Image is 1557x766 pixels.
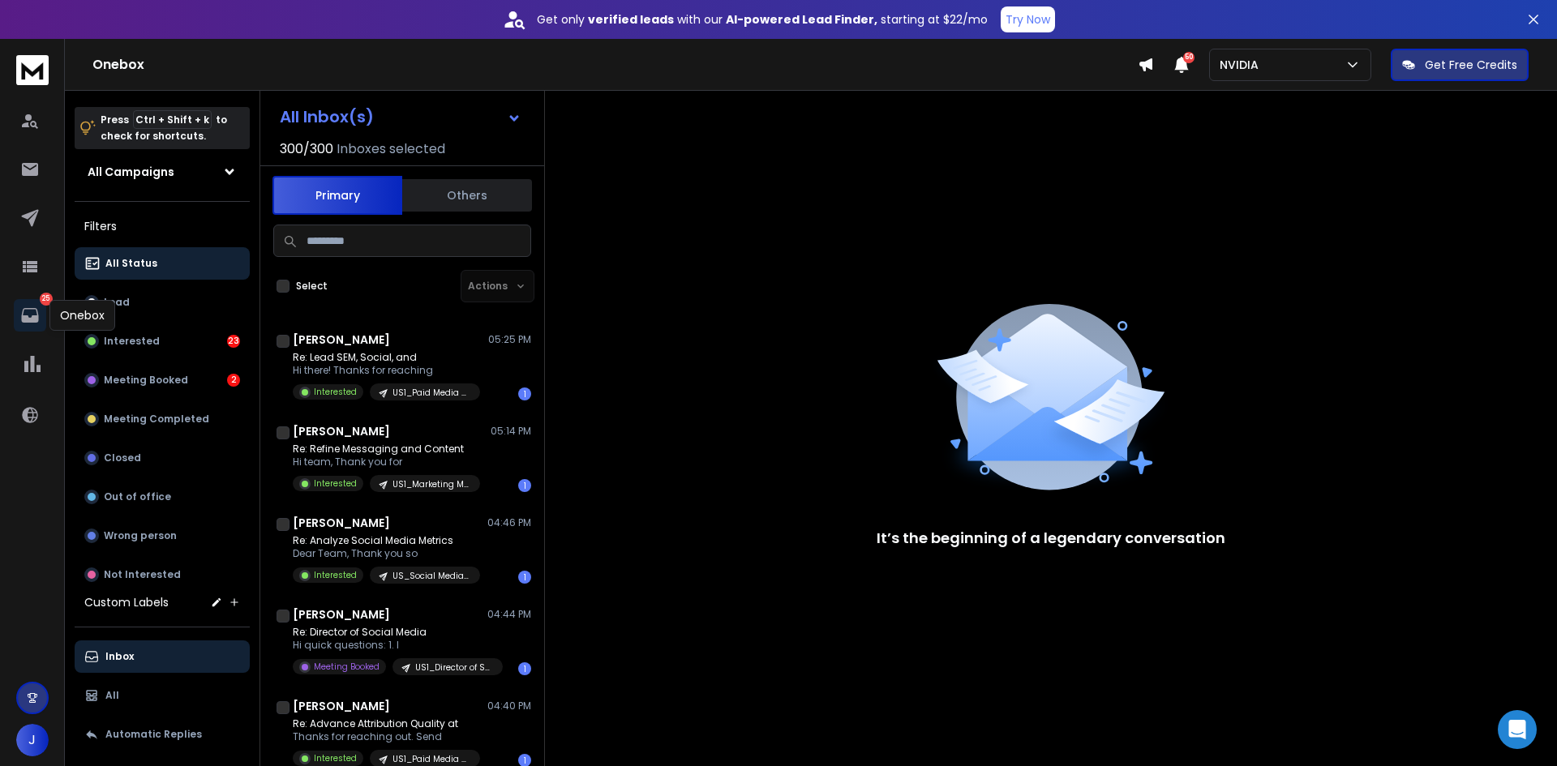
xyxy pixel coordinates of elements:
div: 1 [518,387,531,400]
p: Re: Lead SEM, Social, and [293,351,480,364]
p: US1_Paid Media Manager_7(19/8) [392,387,470,399]
p: Lead [104,296,130,309]
p: All [105,689,119,702]
p: 04:40 PM [487,700,531,713]
p: Hi there! Thanks for reaching [293,364,480,377]
button: J [16,724,49,756]
p: Re: Director of Social Media [293,626,487,639]
span: 50 [1183,52,1195,63]
h1: All Inbox(s) [280,109,374,125]
span: Ctrl + Shift + k [133,110,212,129]
h3: Filters [75,215,250,238]
button: Lead [75,286,250,319]
p: Hi quick questions: 1. I [293,639,487,652]
p: Press to check for shortcuts. [101,112,227,144]
p: Meeting Booked [314,661,380,673]
p: Inbox [105,650,134,663]
p: Re: Refine Messaging and Content [293,443,480,456]
h1: [PERSON_NAME] [293,515,390,531]
button: Out of office [75,481,250,513]
p: NVIDIA [1220,57,1265,73]
p: Not Interested [104,568,181,581]
p: Dear Team, Thank you so [293,547,480,560]
h3: Custom Labels [84,594,169,610]
p: Wrong person [104,529,177,542]
p: Closed [104,451,141,464]
button: All Inbox(s) [267,101,534,133]
p: Get Free Credits [1425,57,1517,73]
p: Get only with our starting at $22/mo [537,11,988,28]
p: Meeting Booked [104,374,188,387]
p: 05:14 PM [491,425,531,438]
p: US1_Director of Social Media_16(19/8) [415,661,493,674]
p: 05:25 PM [488,333,531,346]
p: US1_Paid Media Manager_17(19/8) [392,753,470,765]
p: Thanks for reaching out. Send [293,730,480,743]
p: Hi team, Thank you for [293,456,480,469]
button: Closed [75,442,250,474]
p: Meeting Completed [104,413,209,426]
strong: verified leads [588,11,674,28]
button: Interested23 [75,325,250,357]
p: US1_Marketing Manager_30(19/8) [392,478,470,490]
p: It’s the beginning of a legendary conversation [877,527,1225,550]
p: Re: Analyze Social Media Metrics [293,534,480,547]
p: Out of office [104,490,171,503]
p: US_Social Media Manager_04(13/8) [392,570,470,582]
p: Re: Advance Attribution Quality at [293,717,480,730]
p: All Status [105,257,157,270]
button: Meeting Completed [75,403,250,435]
button: Get Free Credits [1391,49,1529,81]
div: 1 [518,662,531,675]
h1: [PERSON_NAME] [293,606,390,623]
p: 25 [40,293,53,306]
p: 04:44 PM [487,608,531,621]
h1: Onebox [92,55,1138,75]
button: Not Interested [75,558,250,591]
button: Meeting Booked2 [75,364,250,396]
span: 300 / 300 [280,139,333,159]
button: Wrong person [75,520,250,552]
p: 04:46 PM [487,516,531,529]
button: All Campaigns [75,156,250,188]
button: Automatic Replies [75,718,250,751]
div: 1 [518,479,531,492]
strong: AI-powered Lead Finder, [726,11,877,28]
div: 23 [227,335,240,348]
h3: Inboxes selected [337,139,445,159]
p: Interested [314,477,357,490]
button: All Status [75,247,250,280]
p: Interested [104,335,160,348]
button: All [75,679,250,712]
button: Primary [272,176,402,215]
p: Automatic Replies [105,728,202,741]
img: logo [16,55,49,85]
p: Interested [314,752,357,764]
button: Others [402,178,532,213]
h1: [PERSON_NAME] [293,332,390,348]
p: Interested [314,569,357,581]
div: 1 [518,571,531,584]
div: Open Intercom Messenger [1498,710,1537,749]
div: Onebox [49,300,115,331]
h1: [PERSON_NAME] [293,698,390,714]
label: Select [296,280,328,293]
h1: [PERSON_NAME] [293,423,390,439]
button: Inbox [75,640,250,673]
a: 25 [14,299,46,332]
h1: All Campaigns [88,164,174,180]
button: Try Now [1001,6,1055,32]
p: Interested [314,386,357,398]
p: Try Now [1006,11,1050,28]
div: 2 [227,374,240,387]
